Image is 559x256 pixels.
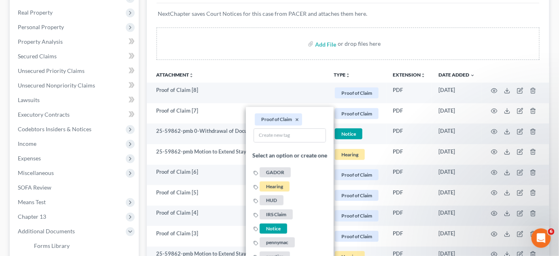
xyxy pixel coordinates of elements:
a: GADOR [254,169,292,175]
td: Proof of Claim [6] [147,165,328,186]
a: Executory Contracts [11,107,139,122]
span: Proof of Claim [335,210,379,221]
li: Select an option or create one [246,146,334,165]
span: SOFA Review [18,184,51,191]
td: PDF [386,144,432,165]
a: Proof of Claim [334,107,380,120]
a: Hearing [334,148,380,161]
a: Notice [334,127,380,141]
span: Chapter 13 [18,213,46,220]
a: HUD [254,196,285,203]
span: Means Test [18,198,46,205]
span: GADOR [260,167,291,177]
td: [DATE] [432,185,481,206]
button: × [295,116,299,123]
input: Create new tag [254,128,326,142]
span: Forms Library [34,242,70,249]
span: Proof of Claim [335,108,379,119]
i: unfold_more [421,73,426,78]
span: Personal Property [18,23,64,30]
a: Proof of Claim [334,86,380,100]
a: Property Analysis [11,34,139,49]
td: Proof of Claim [5] [147,185,328,206]
a: SOFA Review [11,180,139,195]
a: Forms Library [28,239,139,253]
a: Hearing [254,182,291,189]
a: pennymac [254,239,296,245]
span: Income [18,140,36,147]
a: Proof of Claim [334,209,380,222]
span: Expenses [18,155,41,162]
td: [DATE] [432,206,481,226]
a: Attachmentunfold_more [157,72,194,78]
td: PDF [386,226,432,247]
td: PDF [386,165,432,186]
a: Lawsuits [11,93,139,107]
span: Real Property [18,9,53,16]
span: HUD [260,195,284,205]
td: PDF [386,83,432,103]
span: Notice [335,128,362,139]
span: Property Analysis [18,38,63,45]
td: PDF [386,103,432,124]
i: unfold_more [345,73,350,78]
p: NextChapter saves Court Notices for this case from PACER and attaches them here. [158,10,538,18]
div: or drop files here [338,40,381,48]
td: [DATE] [432,83,481,103]
span: pennymac [260,237,295,247]
td: [DATE] [432,165,481,186]
span: IRS Claim [260,209,293,220]
a: Proof of Claim [334,189,380,202]
i: unfold_more [189,73,194,78]
a: Secured Claims [11,49,139,64]
span: Hearing [335,149,365,160]
td: Proof of Claim [7] [147,103,328,124]
span: Executory Contracts [18,111,70,118]
span: Unsecured Nonpriority Claims [18,82,95,89]
td: [DATE] [432,103,481,124]
span: Additional Documents [18,228,75,235]
td: [DATE] [432,144,481,165]
a: Proof of Claim [334,230,380,243]
td: [DATE] [432,226,481,247]
a: IRS Claim [254,211,294,218]
a: Unsecured Priority Claims [11,64,139,78]
a: Date Added expand_more [438,72,475,78]
a: Unsecured Nonpriority Claims [11,78,139,93]
iframe: Intercom live chat [531,228,551,248]
td: Proof of Claim [4] [147,206,328,226]
td: 25-59862-pmb 0-Withdrawal of Document [13] [147,124,328,144]
td: Proof of Claim [3] [147,226,328,247]
a: Notice [254,224,288,231]
td: PDF [386,185,432,206]
a: Proof of Claim [334,168,380,181]
td: Proof of Claim [8] [147,83,328,103]
td: 25-59862-pmb Motion to Extend Stay [12] [147,144,328,165]
span: Proof of Claim [335,87,379,98]
span: Notice [260,223,287,233]
span: 6 [548,228,555,235]
span: Proof of Claim [335,190,379,201]
span: Lawsuits [18,96,40,103]
td: PDF [386,124,432,144]
a: Extensionunfold_more [393,72,426,78]
span: Proof of Claim [335,231,379,242]
span: Codebtors Insiders & Notices [18,126,91,132]
span: Unsecured Priority Claims [18,67,85,74]
span: Secured Claims [18,53,57,60]
td: [DATE] [432,124,481,144]
button: TYPEunfold_more [334,73,350,78]
span: Miscellaneous [18,169,54,176]
td: PDF [386,206,432,226]
li: Proof of Claim [255,113,302,125]
span: Proof of Claim [335,169,379,180]
span: Hearing [260,181,290,191]
i: expand_more [470,73,475,78]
